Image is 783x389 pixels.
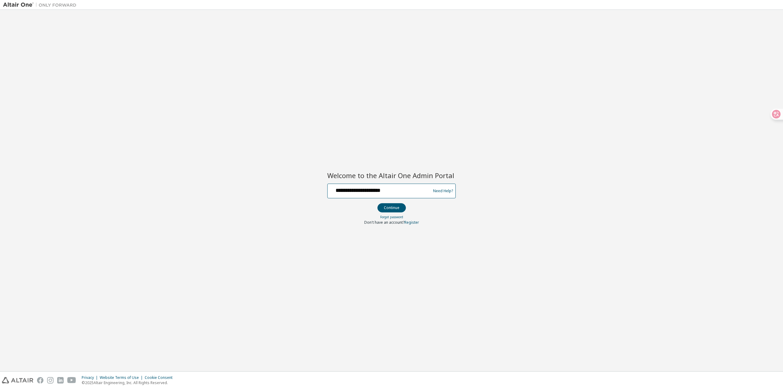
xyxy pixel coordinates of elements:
p: © 2025 Altair Engineering, Inc. All Rights Reserved. [82,380,176,385]
div: Cookie Consent [145,375,176,380]
img: youtube.svg [67,377,76,383]
img: linkedin.svg [57,377,64,383]
img: instagram.svg [47,377,54,383]
a: Register [404,220,419,225]
img: facebook.svg [37,377,43,383]
div: Website Terms of Use [100,375,145,380]
img: altair_logo.svg [2,377,33,383]
img: Altair One [3,2,80,8]
h2: Welcome to the Altair One Admin Portal [327,171,456,180]
span: Don't have an account? [364,220,404,225]
button: Continue [377,203,406,212]
div: Privacy [82,375,100,380]
a: Forgot password [380,215,403,219]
